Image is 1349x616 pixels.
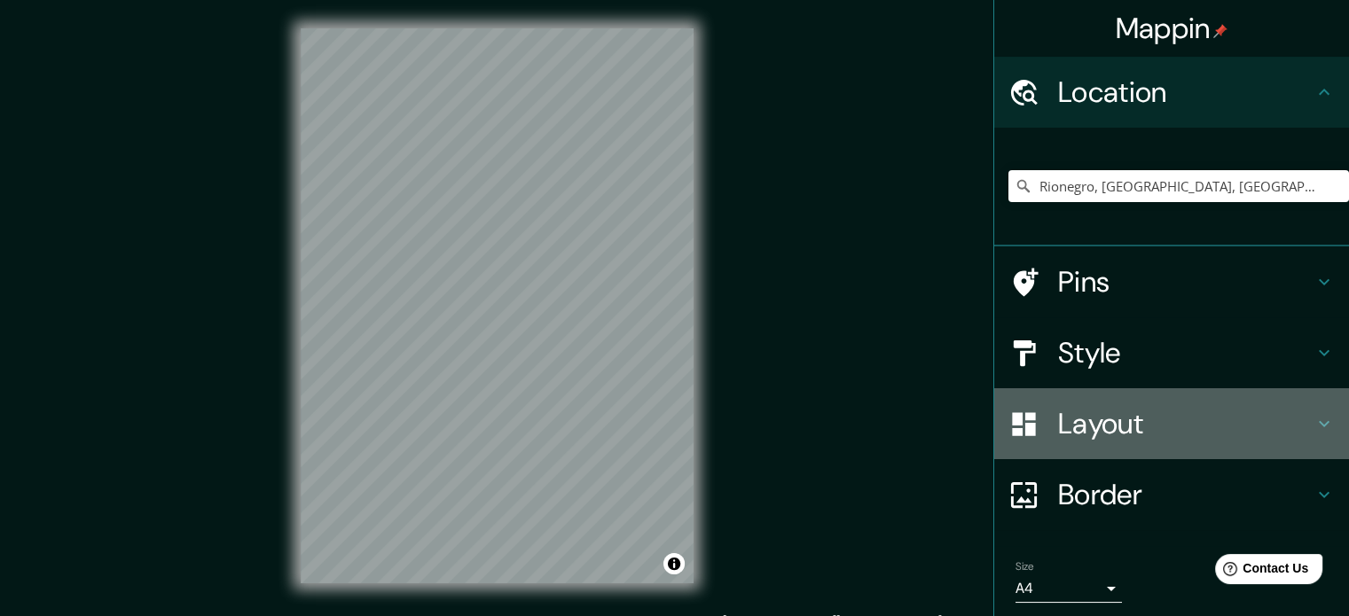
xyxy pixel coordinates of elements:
h4: Location [1058,74,1314,110]
button: Toggle attribution [663,553,685,574]
div: Layout [994,388,1349,459]
div: A4 [1016,574,1122,603]
h4: Pins [1058,264,1314,300]
div: Style [994,317,1349,388]
h4: Mappin [1116,11,1228,46]
h4: Layout [1058,406,1314,441]
label: Size [1016,559,1034,574]
h4: Border [1058,477,1314,512]
canvas: Map [301,28,694,583]
h4: Style [1058,335,1314,370]
input: Pick your city or area [1008,170,1349,202]
div: Border [994,459,1349,530]
div: Location [994,57,1349,128]
iframe: Help widget launcher [1191,547,1329,597]
div: Pins [994,246,1349,317]
img: pin-icon.png [1213,24,1227,38]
